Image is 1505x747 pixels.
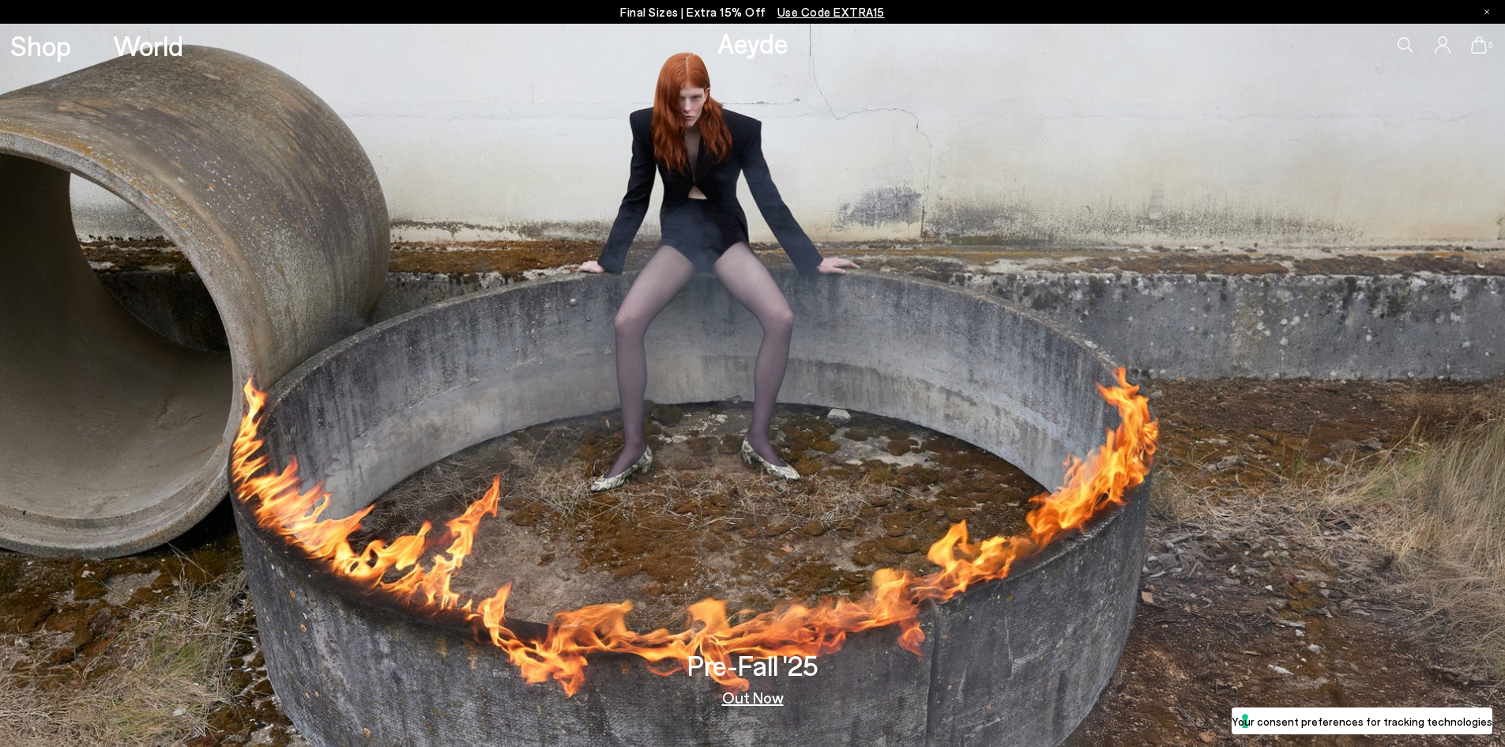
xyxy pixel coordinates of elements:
label: Your consent preferences for tracking technologies [1232,713,1492,730]
a: Shop [10,32,71,59]
button: Your consent preferences for tracking technologies [1232,707,1492,734]
span: 0 [1487,41,1495,50]
p: Final Sizes | Extra 15% Off [620,2,885,22]
span: Navigate to /collections/ss25-final-sizes [777,5,885,19]
a: 0 [1471,36,1487,54]
a: Aeyde [717,26,788,59]
a: Out Now [722,689,784,705]
a: World [113,32,183,59]
h3: Pre-Fall '25 [687,651,818,679]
